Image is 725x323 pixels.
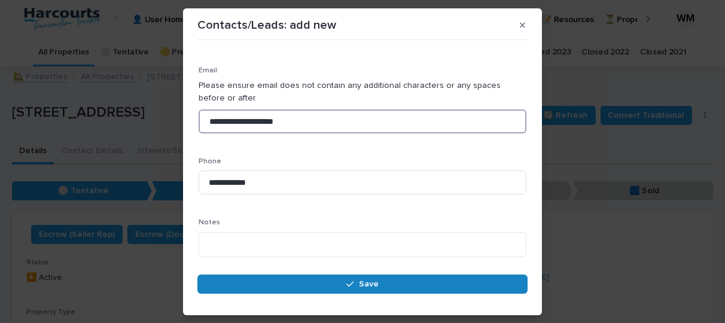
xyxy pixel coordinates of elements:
[197,275,528,294] button: Save
[199,219,220,226] span: Notes
[199,67,217,74] span: Email
[199,158,221,165] span: Phone
[197,18,336,32] p: Contacts/Leads: add new
[199,80,526,105] p: Please ensure email does not contain any additional characters or any spaces before or after
[359,280,379,288] span: Save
